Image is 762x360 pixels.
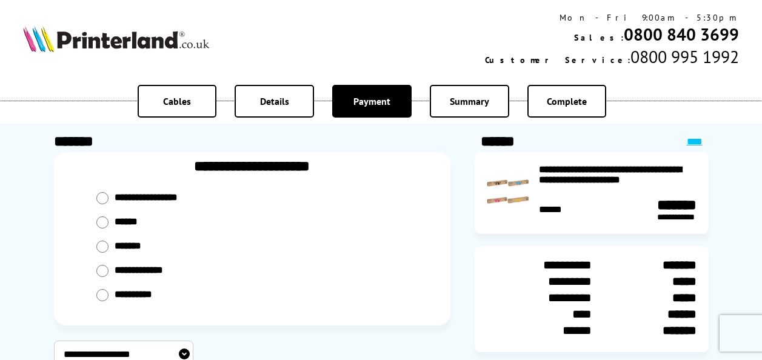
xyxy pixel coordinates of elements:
span: 0800 995 1992 [630,45,739,68]
span: Sales: [574,32,624,43]
div: Mon - Fri 9:00am - 5:30pm [485,12,739,23]
a: 0800 840 3699 [624,23,739,45]
span: Complete [547,95,587,107]
img: Printerland Logo [23,25,209,52]
span: Cables [163,95,191,107]
span: Customer Service: [485,55,630,65]
span: Summary [450,95,489,107]
span: Payment [353,95,390,107]
span: Details [260,95,289,107]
